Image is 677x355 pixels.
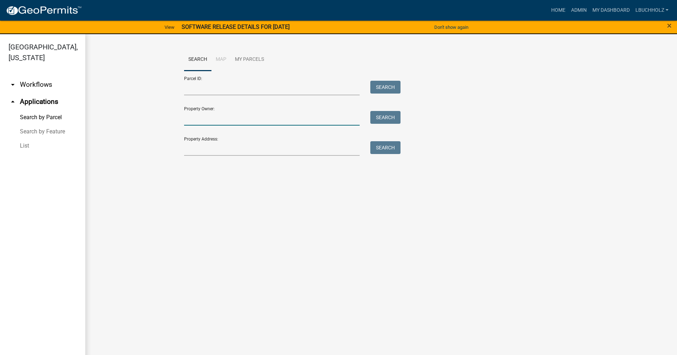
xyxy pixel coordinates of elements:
i: arrow_drop_down [9,80,17,89]
button: Search [370,81,401,94]
a: View [162,21,177,33]
a: My Parcels [231,48,268,71]
a: Admin [568,4,590,17]
button: Close [667,21,672,30]
button: Search [370,141,401,154]
a: lbuchholz [633,4,671,17]
a: My Dashboard [590,4,633,17]
button: Search [370,111,401,124]
i: arrow_drop_up [9,97,17,106]
button: Don't show again [431,21,471,33]
span: × [667,21,672,31]
a: Search [184,48,211,71]
strong: SOFTWARE RELEASE DETAILS FOR [DATE] [182,23,290,30]
a: Home [548,4,568,17]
